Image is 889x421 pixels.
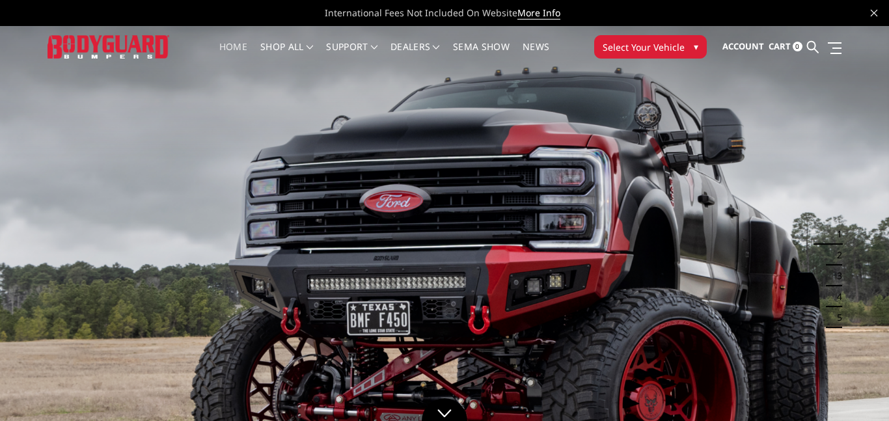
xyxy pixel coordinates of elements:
button: 2 of 5 [829,245,842,265]
a: More Info [517,7,560,20]
a: Support [326,42,377,68]
button: 1 of 5 [829,224,842,245]
span: Select Your Vehicle [603,40,685,54]
button: 5 of 5 [829,307,842,328]
span: ▾ [694,40,698,53]
a: News [523,42,549,68]
iframe: Chat Widget [824,359,889,421]
a: Cart 0 [769,29,802,64]
a: Dealers [390,42,440,68]
a: Home [219,42,247,68]
a: Account [722,29,764,64]
span: 0 [793,42,802,51]
a: Click to Down [422,398,467,421]
a: SEMA Show [453,42,510,68]
span: Account [722,40,764,52]
button: Select Your Vehicle [594,35,707,59]
button: 4 of 5 [829,286,842,307]
button: 3 of 5 [829,265,842,286]
img: BODYGUARD BUMPERS [48,35,169,59]
a: shop all [260,42,313,68]
span: Cart [769,40,791,52]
